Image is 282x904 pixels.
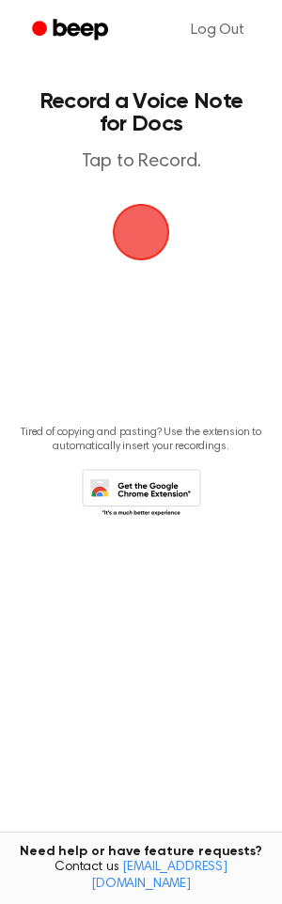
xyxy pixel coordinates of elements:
a: [EMAIL_ADDRESS][DOMAIN_NAME] [91,861,227,891]
a: Log Out [172,8,263,53]
span: Contact us [11,860,271,893]
a: Beep [19,12,125,49]
p: Tap to Record. [34,150,248,174]
img: Beep Logo [113,204,169,260]
h1: Record a Voice Note for Docs [34,90,248,135]
p: Tired of copying and pasting? Use the extension to automatically insert your recordings. [15,426,267,454]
